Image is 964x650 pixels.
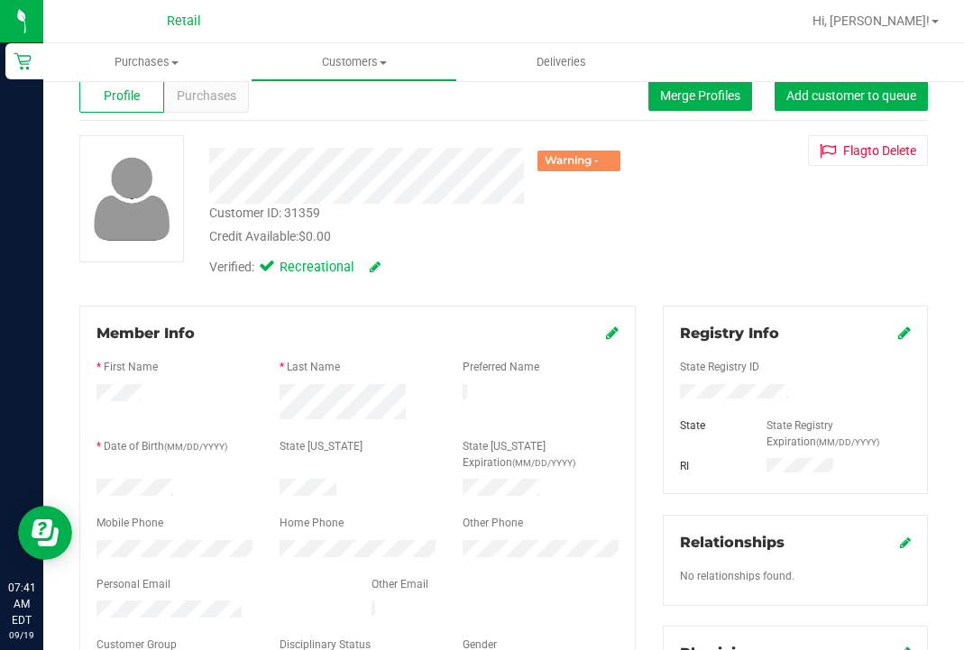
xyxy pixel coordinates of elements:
[251,43,458,81] a: Customers
[666,458,752,474] div: RI
[786,88,916,103] span: Add customer to queue
[813,14,930,28] span: Hi, [PERSON_NAME]!
[463,515,523,531] label: Other Phone
[280,258,352,278] span: Recreational
[660,88,740,103] span: Merge Profiles
[512,458,575,468] span: (MM/DD/YYYY)
[167,14,201,29] span: Retail
[8,628,35,642] p: 09/19
[463,359,539,375] label: Preferred Name
[18,506,72,560] iframe: Resource center
[457,43,665,81] a: Deliveries
[104,87,140,105] span: Profile
[96,325,195,342] span: Member Info
[537,151,620,171] div: Warning - Level 2
[816,437,879,447] span: (MM/DD/YYYY)
[680,325,779,342] span: Registry Info
[280,515,344,531] label: Home Phone
[666,417,752,434] div: State
[209,204,320,223] div: Customer ID: 31359
[680,534,785,551] span: Relationships
[298,229,331,243] span: $0.00
[680,568,794,584] label: No relationships found.
[14,52,32,70] inline-svg: Retail
[680,359,759,375] label: State Registry ID
[280,438,363,454] label: State [US_STATE]
[648,80,752,111] button: Merge Profiles
[209,227,620,246] div: Credit Available:
[8,580,35,628] p: 07:41 AM EDT
[43,54,251,70] span: Purchases
[808,135,928,166] button: Flagto Delete
[767,417,911,450] label: State Registry Expiration
[287,359,340,375] label: Last Name
[775,80,928,111] button: Add customer to queue
[372,576,428,592] label: Other Email
[96,576,170,592] label: Personal Email
[209,258,381,278] div: Verified:
[85,152,179,245] img: user-icon.png
[177,87,236,105] span: Purchases
[43,43,251,81] a: Purchases
[252,54,457,70] span: Customers
[164,442,227,452] span: (MM/DD/YYYY)
[512,54,611,70] span: Deliveries
[96,515,163,531] label: Mobile Phone
[104,359,158,375] label: First Name
[463,438,619,471] label: State [US_STATE] Expiration
[104,438,227,454] label: Date of Birth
